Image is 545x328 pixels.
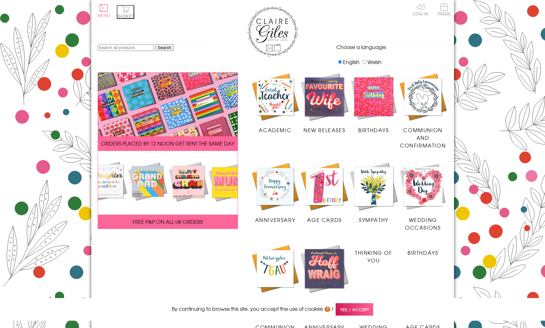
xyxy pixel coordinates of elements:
[413,3,428,16] a: Log In
[133,218,203,225] span: FREE P&P ON ALL UK ORDERS
[307,216,341,224] span: Age Cards
[437,3,451,17] a: Trade
[400,126,446,149] span: Communion and Confirmation
[300,162,349,224] a: Age Cards
[398,72,448,149] a: Communion and Confirmation
[98,13,110,18] span: Menu
[259,126,291,134] span: Academic
[300,72,349,134] a: New Releases
[251,244,300,306] a: Academic
[336,303,373,316] span: Yes, I accept
[98,4,110,18] button: Menu
[251,72,300,134] a: Academic
[349,162,398,224] a: Sympathy
[408,249,438,256] span: Birthdays
[349,72,398,134] a: Birthdays
[247,6,298,57] img: Claire Giles Greetings Cards
[300,244,349,306] a: New Releases
[437,3,451,16] span: Trade
[359,216,388,224] span: Sympathy
[101,139,234,147] span: ORDERS PLACED BY 12 NOON GET SENT THE SAME DAY
[336,43,448,51] p: Choose a language:
[398,162,448,231] a: Wedding Occasions
[355,249,392,264] span: Thinking of You
[361,58,381,66] label: Welsh
[362,60,367,64] input: Welsh
[349,244,398,264] a: Thinking of You
[398,244,448,256] a: Birthdays
[405,216,441,231] span: Wedding Occasions
[155,44,174,51] input: Search
[336,58,360,66] label: English
[98,44,154,51] input: Search all products
[338,60,342,64] input: English
[304,126,345,134] span: New Releases
[358,126,389,134] span: Birthdays
[255,216,296,224] span: Anniversary
[117,5,134,19] button: Basket
[251,162,300,224] a: Anniversary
